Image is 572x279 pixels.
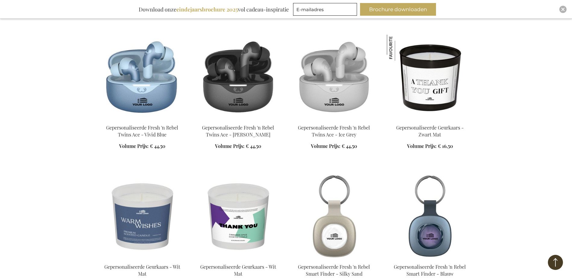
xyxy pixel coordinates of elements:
[215,143,261,150] a: Volume Prijs: € 44,50
[387,35,473,119] img: Personalised Scented Candle - Black Matt
[104,264,180,277] a: Gepersonaliseerde Geurkaars - Wit Mat
[200,264,276,277] a: Gepersonaliseerde Geurkaars - Wit Mat
[291,174,377,258] img: Personalised Fresh 'n Rebel Smart Finder - Silky Sand
[291,35,377,119] img: Personalised Fresh 'n Rebel Twins Ace - Ice Grey
[293,3,359,18] form: marketing offers and promotions
[291,117,377,123] a: Personalised Fresh 'n Rebel Twins Ace - Ice Grey
[99,174,185,258] img: Personalised Scented Candle - White Matt
[99,117,185,123] a: Personalised Fresh 'n Rebel Twins Ace - Vivid Blue
[396,124,464,138] a: Gepersonaliseerde Geurkaars - Zwart Mat
[311,143,340,149] span: Volume Prijs:
[298,264,370,277] a: Gepersonaliseerde Fresh 'n Rebel Smart Finder - Silky Sand
[387,256,473,262] a: Personalised Fresh 'n Rebel Smart Finder - Dive Blue
[202,124,274,138] a: Gepersonaliseerde Fresh 'n Rebel Twins Ace - [PERSON_NAME]
[99,256,185,262] a: Personalised Scented Candle - White Matt
[246,143,261,149] span: € 44,50
[387,35,413,61] img: Gepersonaliseerde Geurkaars - Zwart Mat
[136,3,292,16] div: Download onze vol cadeau-inspiratie
[407,143,437,149] span: Volume Prijs:
[438,143,453,149] span: € 16,50
[407,143,453,150] a: Volume Prijs: € 16,50
[561,8,565,11] img: Close
[195,256,281,262] a: Personalised Scented Candle - White Matt
[106,124,178,138] a: Gepersonaliseerde Fresh 'n Rebel Twins Ace - Vivid Blue
[195,117,281,123] a: Personalised Fresh 'n Rebel Twins Ace - Storm Grey
[176,6,238,13] b: eindejaarsbrochure 2025
[387,117,473,123] a: Personalised Scented Candle - Black Matt Gepersonaliseerde Geurkaars - Zwart Mat
[360,3,436,16] button: Brochure downloaden
[298,124,370,138] a: Gepersonaliseerde Fresh 'n Rebel Twins Ace - Ice Grey
[559,6,567,13] div: Close
[195,174,281,258] img: Personalised Scented Candle - White Matt
[150,143,165,149] span: € 44,50
[99,35,185,119] img: Personalised Fresh 'n Rebel Twins Ace - Vivid Blue
[311,143,357,150] a: Volume Prijs: € 44,50
[394,264,466,277] a: Gepersonaliseerde Fresh 'n Rebel Smart Finder - Blauw
[215,143,245,149] span: Volume Prijs:
[119,143,165,150] a: Volume Prijs: € 44,50
[119,143,149,149] span: Volume Prijs:
[293,3,357,16] input: E-mailadres
[387,174,473,258] img: Personalised Fresh 'n Rebel Smart Finder - Dive Blue
[195,35,281,119] img: Personalised Fresh 'n Rebel Twins Ace - Storm Grey
[291,256,377,262] a: Personalised Fresh 'n Rebel Smart Finder - Silky Sand
[342,143,357,149] span: € 44,50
